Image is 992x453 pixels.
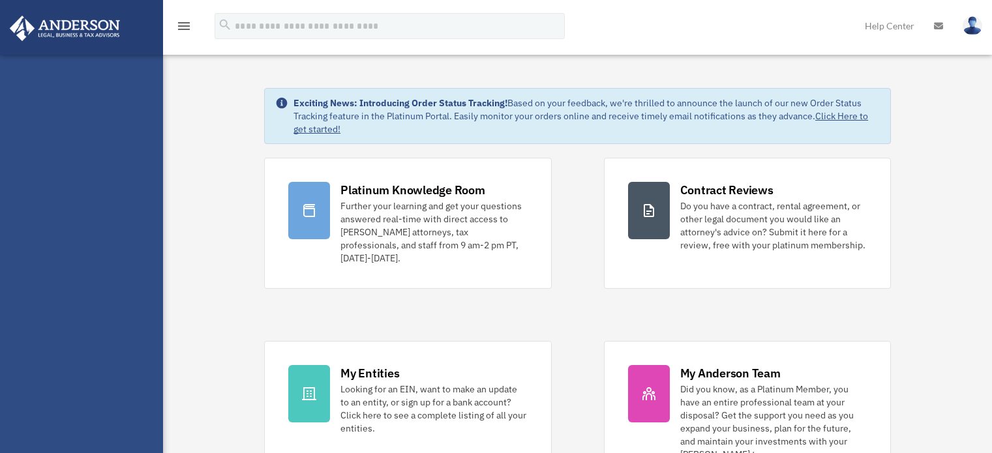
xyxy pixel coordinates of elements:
a: Contract Reviews Do you have a contract, rental agreement, or other legal document you would like... [604,158,891,289]
strong: Exciting News: Introducing Order Status Tracking! [293,97,507,109]
i: search [218,18,232,32]
div: Platinum Knowledge Room [340,182,485,198]
img: User Pic [963,16,982,35]
img: Anderson Advisors Platinum Portal [6,16,124,41]
a: menu [176,23,192,34]
div: Based on your feedback, we're thrilled to announce the launch of our new Order Status Tracking fe... [293,96,880,136]
div: My Entities [340,365,399,381]
div: Looking for an EIN, want to make an update to an entity, or sign up for a bank account? Click her... [340,383,527,435]
div: Contract Reviews [680,182,774,198]
div: Further your learning and get your questions answered real-time with direct access to [PERSON_NAM... [340,199,527,265]
div: My Anderson Team [680,365,781,381]
a: Platinum Knowledge Room Further your learning and get your questions answered real-time with dire... [264,158,551,289]
i: menu [176,18,192,34]
div: Do you have a contract, rental agreement, or other legal document you would like an attorney's ad... [680,199,867,252]
a: Click Here to get started! [293,110,868,135]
